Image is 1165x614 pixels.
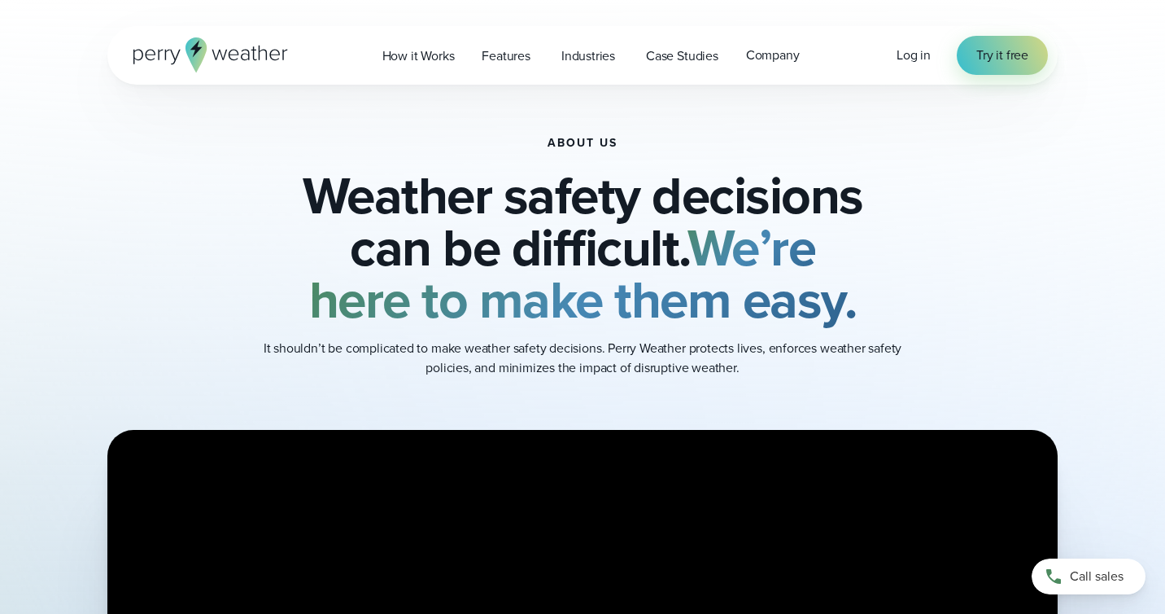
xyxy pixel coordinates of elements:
[369,39,469,72] a: How it Works
[309,209,857,338] strong: We’re here to make them easy.
[189,169,976,326] h2: Weather safety decisions can be difficult.
[548,137,617,150] h1: About Us
[561,46,615,66] span: Industries
[632,39,732,72] a: Case Studies
[382,46,455,66] span: How it Works
[897,46,931,65] a: Log in
[257,339,908,378] p: It shouldn’t be complicated to make weather safety decisions. Perry Weather protects lives, enfor...
[646,46,718,66] span: Case Studies
[1032,559,1145,594] a: Call sales
[957,36,1048,75] a: Try it free
[897,46,931,64] span: Log in
[1070,567,1124,586] span: Call sales
[482,46,530,66] span: Features
[746,46,800,65] span: Company
[976,46,1028,65] span: Try it free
